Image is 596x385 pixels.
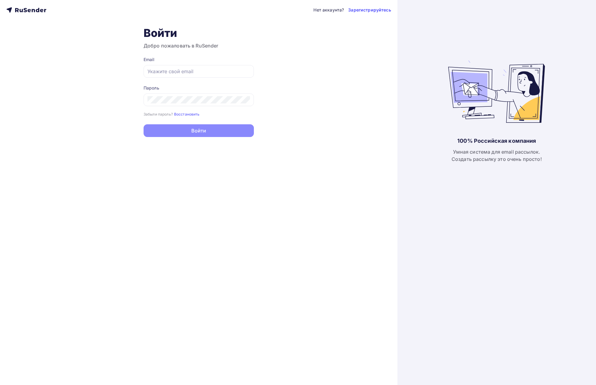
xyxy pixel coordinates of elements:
[144,85,254,91] div: Пароль
[144,112,173,116] small: Забыли пароль?
[313,7,344,13] div: Нет аккаунта?
[144,124,254,137] button: Войти
[147,68,250,75] input: Укажите свой email
[144,57,254,63] div: Email
[144,26,254,40] h1: Войти
[457,137,536,145] div: 100% Российская компания
[174,112,200,116] small: Восстановить
[452,148,542,163] div: Умная система для email рассылок. Создать рассылку это очень просто!
[348,7,391,13] a: Зарегистрируйтесь
[144,42,254,49] h3: Добро пожаловать в RuSender
[174,111,200,116] a: Восстановить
